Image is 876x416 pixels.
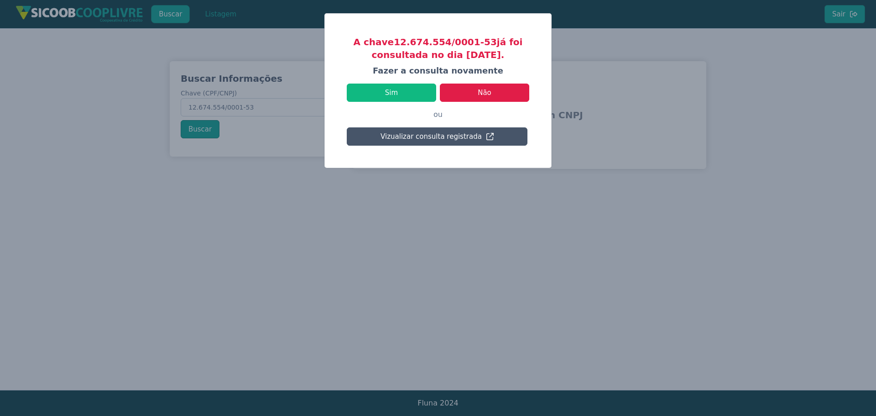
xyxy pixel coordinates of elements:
button: Sim [347,84,436,102]
button: Vizualizar consulta registrada [347,127,527,146]
h4: Fazer a consulta novamente [347,65,529,76]
button: Não [440,84,529,102]
p: ou [347,102,529,127]
h3: A chave 12.674.554/0001-53 já foi consultada no dia [DATE]. [347,36,529,61]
